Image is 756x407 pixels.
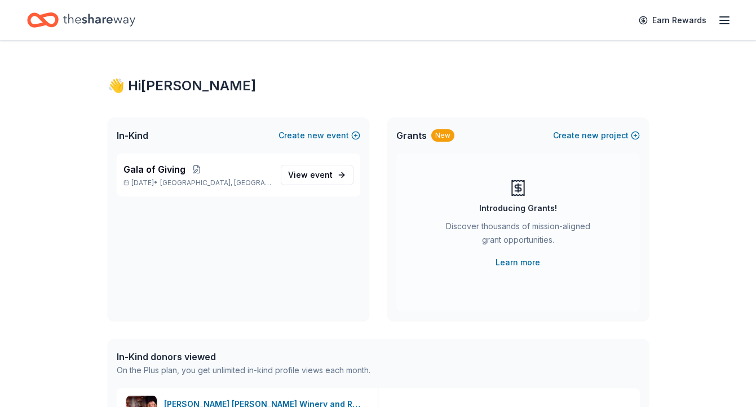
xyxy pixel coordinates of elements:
span: event [310,170,333,180]
span: Grants [396,129,427,142]
button: Createnewevent [278,129,360,142]
a: Learn more [496,256,540,269]
a: Home [27,7,135,33]
span: new [582,129,599,142]
span: View [288,168,333,182]
button: Createnewproject [553,129,640,142]
div: 👋 Hi [PERSON_NAME] [108,77,649,95]
div: In-Kind donors viewed [117,350,370,364]
p: [DATE] • [123,178,272,187]
span: In-Kind [117,129,148,142]
span: new [307,129,324,142]
span: [GEOGRAPHIC_DATA], [GEOGRAPHIC_DATA] [160,178,271,187]
div: New [431,129,454,142]
div: On the Plus plan, you get unlimited in-kind profile views each month. [117,364,370,377]
div: Discover thousands of mission-aligned grant opportunities. [441,220,595,251]
span: Gala of Giving [123,163,185,176]
a: View event [281,165,353,185]
a: Earn Rewards [632,10,713,30]
div: Introducing Grants! [479,202,557,215]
